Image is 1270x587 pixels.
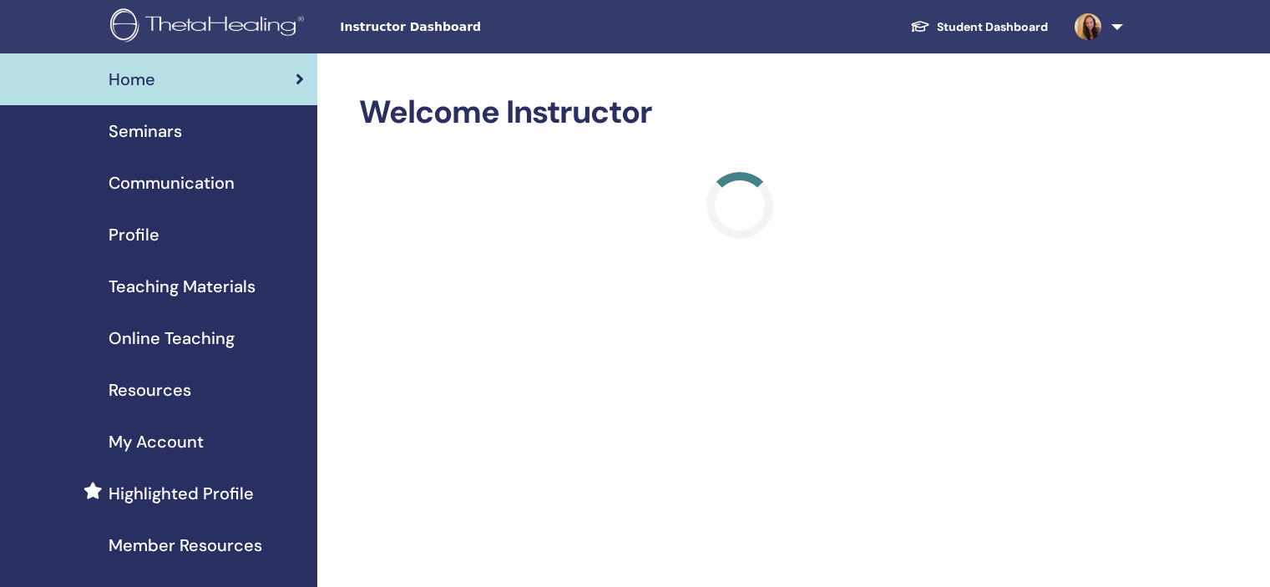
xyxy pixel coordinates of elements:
span: Highlighted Profile [109,481,254,506]
span: My Account [109,429,204,454]
span: Communication [109,170,235,195]
span: Seminars [109,119,182,144]
span: Home [109,67,155,92]
span: Instructor Dashboard [340,18,590,36]
h2: Welcome Instructor [359,94,1120,132]
span: Online Teaching [109,326,235,351]
img: logo.png [110,8,310,46]
span: Resources [109,377,191,402]
span: Member Resources [109,533,262,558]
span: Profile [109,222,159,247]
img: graduation-cap-white.svg [910,19,930,33]
span: Teaching Materials [109,274,256,299]
img: default.jpg [1075,13,1101,40]
a: Student Dashboard [897,12,1061,43]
